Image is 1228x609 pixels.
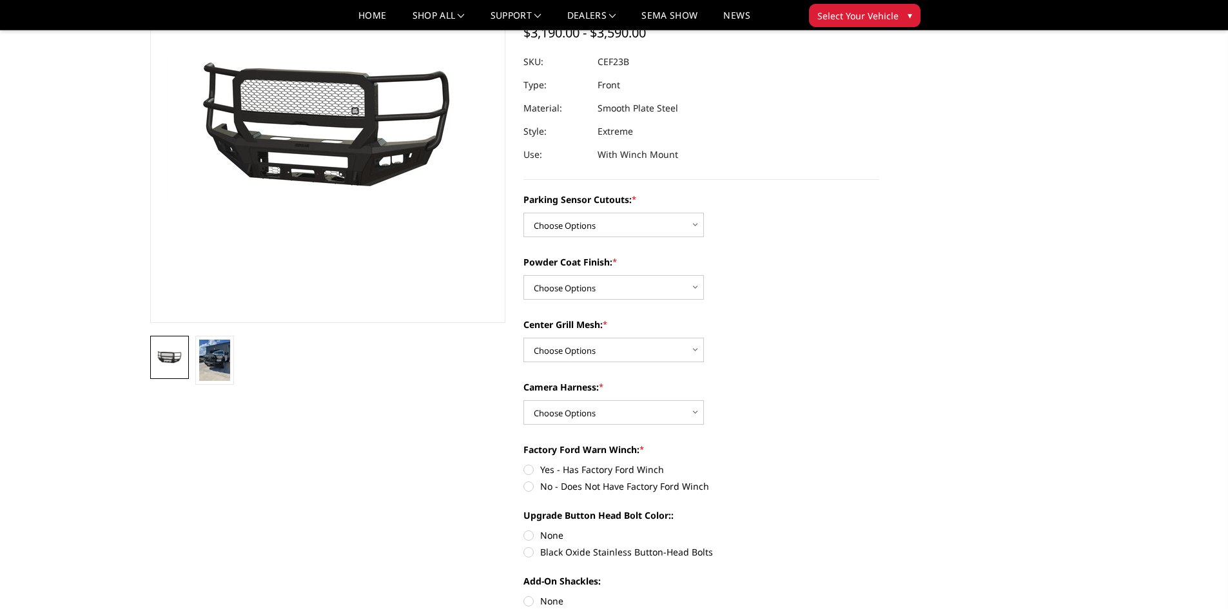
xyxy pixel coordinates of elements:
label: Powder Coat Finish: [523,255,879,269]
dd: CEF23B [598,50,629,73]
img: 2023-2025 Ford F250-350-A2 Series-Extreme Front Bumper (winch mount) [154,351,185,365]
button: Select Your Vehicle [809,4,921,27]
dd: Extreme [598,120,633,143]
a: shop all [413,11,465,30]
label: Black Oxide Stainless Button-Head Bolts [523,545,879,559]
a: Home [358,11,386,30]
span: Select Your Vehicle [817,9,899,23]
a: Support [491,11,541,30]
label: No - Does Not Have Factory Ford Winch [523,479,879,493]
dt: SKU: [523,50,588,73]
a: Dealers [567,11,616,30]
iframe: Chat Widget [1164,547,1228,609]
label: Yes - Has Factory Ford Winch [523,463,879,476]
label: None [523,594,879,608]
dt: Use: [523,143,588,166]
dt: Type: [523,73,588,97]
label: Factory Ford Warn Winch: [523,443,879,456]
a: SEMA Show [641,11,697,30]
dd: Front [598,73,620,97]
a: News [723,11,750,30]
span: ▾ [908,8,912,22]
label: None [523,528,879,542]
dd: With Winch Mount [598,143,678,166]
img: 2023-2025 Ford F250-350-A2 Series-Extreme Front Bumper (winch mount) [199,340,230,381]
dt: Material: [523,97,588,120]
span: $3,190.00 - $3,590.00 [523,24,646,41]
label: Upgrade Button Head Bolt Color:: [523,508,879,522]
label: Camera Harness: [523,380,879,394]
label: Parking Sensor Cutouts: [523,193,879,206]
label: Center Grill Mesh: [523,318,879,331]
dd: Smooth Plate Steel [598,97,678,120]
dt: Style: [523,120,588,143]
label: Add-On Shackles: [523,574,879,588]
